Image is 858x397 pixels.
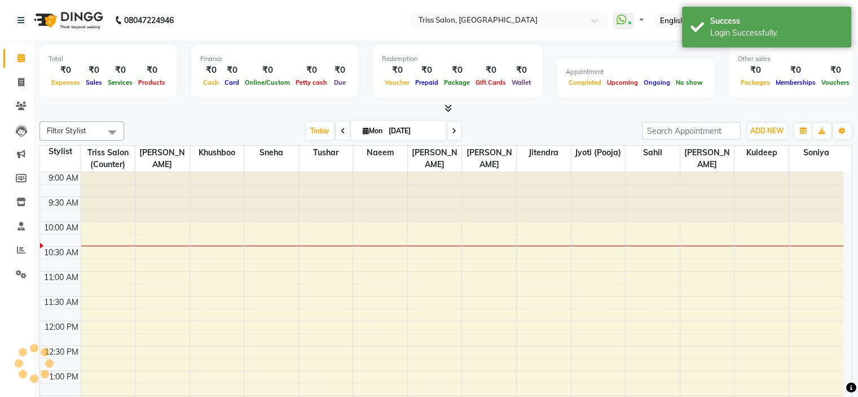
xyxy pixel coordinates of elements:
[789,146,843,160] span: Soniya
[190,146,244,160] span: Khushboo
[641,78,673,86] span: Ongoing
[412,78,441,86] span: Prepaid
[331,78,349,86] span: Due
[626,146,680,160] span: Sahil
[42,222,81,234] div: 10:00 AM
[81,146,135,172] span: Triss Salon (Counter)
[42,247,81,259] div: 10:30 AM
[382,54,534,64] div: Redemption
[738,78,773,86] span: Packages
[412,64,441,77] div: ₹0
[747,123,786,139] button: ADD NEW
[473,64,509,77] div: ₹0
[382,64,412,77] div: ₹0
[293,64,330,77] div: ₹0
[750,126,784,135] span: ADD NEW
[47,126,86,135] span: Filter Stylist
[49,54,168,64] div: Total
[222,64,242,77] div: ₹0
[571,146,626,160] span: Jyoti (Pooja)
[200,78,222,86] span: Cash
[135,78,168,86] span: Products
[819,78,852,86] span: Vouchers
[462,146,516,172] span: [PERSON_NAME]
[49,64,83,77] div: ₹0
[105,78,135,86] span: Services
[46,172,81,184] div: 9:00 AM
[509,78,534,86] span: Wallet
[408,146,462,172] span: [PERSON_NAME]
[135,64,168,77] div: ₹0
[200,64,222,77] div: ₹0
[441,64,473,77] div: ₹0
[680,146,734,172] span: [PERSON_NAME]
[42,272,81,283] div: 11:00 AM
[773,64,819,77] div: ₹0
[382,78,412,86] span: Voucher
[49,78,83,86] span: Expenses
[47,371,81,383] div: 1:00 PM
[29,5,106,36] img: logo
[710,15,843,27] div: Success
[40,146,81,158] div: Stylist
[642,122,741,139] input: Search Appointment
[819,64,852,77] div: ₹0
[306,122,334,139] span: Today
[299,146,353,160] span: Tushar
[42,296,81,308] div: 11:30 AM
[124,5,174,36] b: 08047224946
[46,197,81,209] div: 9:30 AM
[566,67,706,77] div: Appointment
[330,64,350,77] div: ₹0
[293,78,330,86] span: Petty cash
[244,146,298,160] span: Sneha
[517,146,571,160] span: Jitendra
[738,64,773,77] div: ₹0
[83,78,105,86] span: Sales
[673,78,706,86] span: No show
[509,64,534,77] div: ₹0
[42,321,81,333] div: 12:00 PM
[773,78,819,86] span: Memberships
[105,64,135,77] div: ₹0
[242,64,293,77] div: ₹0
[135,146,190,172] span: [PERSON_NAME]
[242,78,293,86] span: Online/Custom
[566,78,604,86] span: Completed
[83,64,105,77] div: ₹0
[222,78,242,86] span: Card
[360,126,385,135] span: Mon
[353,146,407,160] span: Naeem
[473,78,509,86] span: Gift Cards
[604,78,641,86] span: Upcoming
[200,54,350,64] div: Finance
[385,123,442,139] input: 2025-09-01
[734,146,789,160] span: Kuldeep
[441,78,473,86] span: Package
[710,27,843,39] div: Login Successfully.
[42,346,81,358] div: 12:30 PM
